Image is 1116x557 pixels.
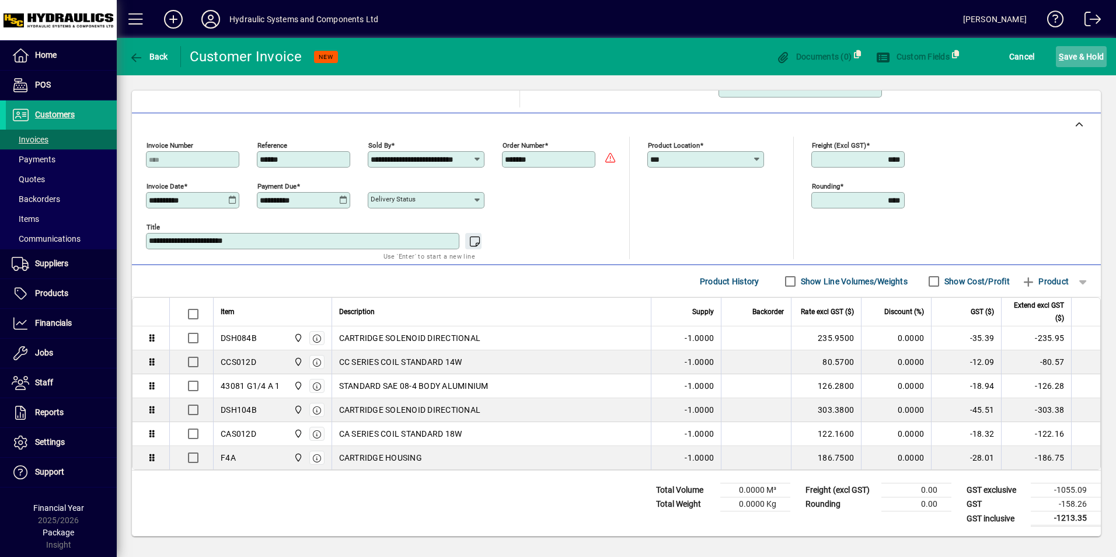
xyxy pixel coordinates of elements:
span: -1.0000 [685,356,714,368]
td: 0.0000 [861,374,931,398]
a: Payments [6,149,117,169]
button: Back [126,46,171,67]
mat-label: Sold by [368,141,391,149]
td: -35.39 [931,326,1001,350]
span: Customers [35,110,75,119]
a: Staff [6,368,117,398]
mat-label: Product location [648,141,700,149]
td: -18.32 [931,422,1001,446]
button: Save & Hold [1056,46,1107,67]
td: 0.0000 M³ [720,483,790,497]
div: 126.2800 [798,380,854,392]
td: Total Volume [650,483,720,497]
td: 0.0000 [861,446,931,469]
div: F4A [221,452,236,464]
span: HSC [291,403,304,416]
a: Logout [1076,2,1101,40]
td: -1213.35 [1031,511,1101,526]
span: -1.0000 [685,428,714,440]
span: Communications [12,234,81,243]
span: Quotes [12,175,45,184]
mat-label: Rounding [812,182,840,190]
mat-label: Title [147,223,160,231]
div: 186.7500 [798,452,854,464]
span: GST ($) [971,305,994,318]
span: HSC [291,427,304,440]
a: Invoices [6,130,117,149]
td: 0.0000 [861,350,931,374]
span: Backorders [12,194,60,204]
td: Total Weight [650,497,720,511]
span: Discount (%) [884,305,924,318]
mat-label: Reference [257,141,287,149]
div: 80.5700 [798,356,854,368]
td: 0.0000 Kg [720,497,790,511]
div: CAS012D [221,428,256,440]
span: Invoices [12,135,48,144]
span: Product [1021,272,1069,291]
span: HSC [291,356,304,368]
mat-label: Invoice date [147,182,184,190]
span: HSC [291,451,304,464]
span: Jobs [35,348,53,357]
div: 303.3800 [798,404,854,416]
div: DSH104B [221,404,257,416]
span: Rate excl GST ($) [801,305,854,318]
mat-label: Payment due [257,182,297,190]
span: Cancel [1009,47,1035,66]
td: -12.09 [931,350,1001,374]
div: DSH084B [221,332,257,344]
td: GST exclusive [961,483,1031,497]
span: Item [221,305,235,318]
td: GST inclusive [961,511,1031,526]
span: HSC [291,380,304,392]
td: -45.51 [931,398,1001,422]
a: Support [6,458,117,487]
span: CC SERIES COIL STANDARD 14W [339,356,462,368]
span: ave & Hold [1059,47,1104,66]
a: Suppliers [6,249,117,278]
a: Backorders [6,189,117,209]
span: HSC [291,332,304,344]
span: -1.0000 [685,380,714,392]
label: Show Line Volumes/Weights [798,276,908,287]
button: Cancel [1006,46,1038,67]
td: GST [961,497,1031,511]
span: -1.0000 [685,452,714,464]
td: -126.28 [1001,374,1071,398]
button: Add [155,9,192,30]
td: -235.95 [1001,326,1071,350]
span: Description [339,305,375,318]
a: Jobs [6,339,117,368]
a: Financials [6,309,117,338]
a: Settings [6,428,117,457]
td: -1055.09 [1031,483,1101,497]
span: -1.0000 [685,332,714,344]
td: -28.01 [931,446,1001,469]
span: STANDARD SAE 08-4 BODY ALUMINIUM [339,380,489,392]
a: Home [6,41,117,70]
mat-hint: Use 'Enter' to start a new line [383,249,475,263]
span: S [1059,52,1063,61]
button: Documents (0) [773,46,855,67]
span: Support [35,467,64,476]
td: -303.38 [1001,398,1071,422]
mat-label: Invoice number [147,141,193,149]
label: Show Cost/Profit [942,276,1010,287]
a: Items [6,209,117,229]
span: Settings [35,437,65,447]
span: Financial Year [33,503,84,513]
button: Custom Fields [873,46,953,67]
span: CARTRIDGE SOLENOID DIRECTIONAL [339,404,481,416]
a: POS [6,71,117,100]
mat-label: Delivery status [371,195,416,203]
span: Documents (0) [776,52,852,61]
td: 0.0000 [861,398,931,422]
span: Products [35,288,68,298]
td: 0.00 [881,483,951,497]
span: POS [35,80,51,89]
td: Rounding [800,497,881,511]
mat-label: Freight (excl GST) [812,141,866,149]
span: Items [12,214,39,224]
span: Reports [35,408,64,417]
